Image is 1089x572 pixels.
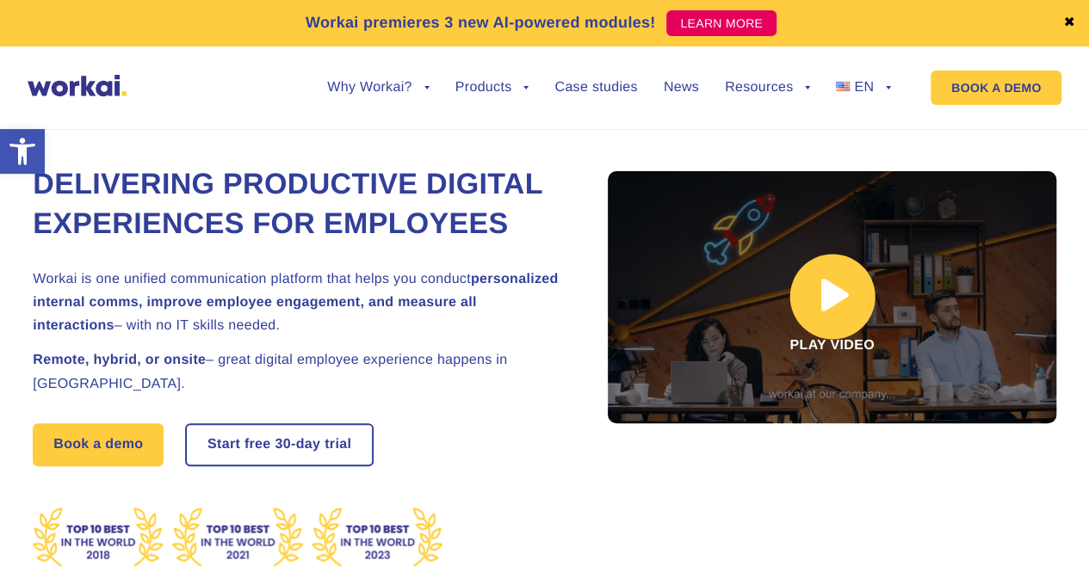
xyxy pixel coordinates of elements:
a: Case studies [554,81,637,95]
a: Start free30-daytrial [187,425,372,464]
i: 30-day [275,438,320,452]
p: Workai premieres 3 new AI-powered modules! [306,11,656,34]
a: Book a demo [33,423,164,466]
a: Resources [725,81,810,95]
a: Products [455,81,529,95]
a: ✖ [1063,16,1075,30]
a: BOOK A DEMO [931,71,1061,105]
a: News [664,81,699,95]
div: Play video [608,171,1055,423]
h2: – great digital employee experience happens in [GEOGRAPHIC_DATA]. [33,348,566,395]
h2: Workai is one unified communication platform that helps you conduct – with no IT skills needed. [33,268,566,338]
a: LEARN MORE [666,10,777,36]
strong: Remote, hybrid, or onsite [33,353,206,367]
span: EN [854,80,874,95]
a: Why Workai? [327,81,429,95]
h1: Delivering Productive Digital Experiences for Employees [33,165,566,244]
strong: personalized internal comms, improve employee engagement, and measure all interactions [33,272,558,333]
